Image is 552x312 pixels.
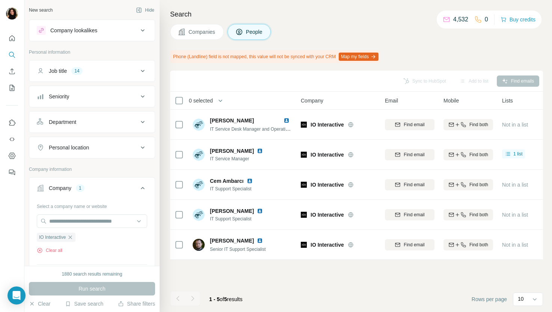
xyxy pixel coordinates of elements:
[6,65,18,78] button: Enrich CSV
[71,68,82,74] div: 14
[443,239,493,250] button: Find both
[469,241,488,248] span: Find both
[385,209,434,220] button: Find email
[170,50,380,63] div: Phone (Landline) field is not mapped, this value will not be synced with your CRM
[49,184,71,192] div: Company
[6,133,18,146] button: Use Surfe API
[131,5,160,16] button: Hide
[189,28,216,36] span: Companies
[220,296,224,302] span: of
[469,181,488,188] span: Find both
[210,148,254,154] span: [PERSON_NAME]
[311,211,344,219] span: IO Interactive
[404,121,424,128] span: Find email
[50,27,97,34] div: Company lookalikes
[6,116,18,130] button: Use Surfe on LinkedIn
[385,97,398,104] span: Email
[518,295,524,303] p: 10
[6,8,18,20] img: Avatar
[469,121,488,128] span: Find both
[404,241,424,248] span: Find email
[502,122,528,128] span: Not in a list
[469,151,488,158] span: Find both
[210,237,254,244] span: [PERSON_NAME]
[209,296,243,302] span: results
[443,149,493,160] button: Find both
[257,148,263,154] img: LinkedIn logo
[284,118,290,124] img: LinkedIn logo
[29,300,50,307] button: Clear
[193,179,205,191] img: Avatar
[502,212,528,218] span: Not in a list
[210,118,254,124] span: [PERSON_NAME]
[311,181,344,188] span: IO Interactive
[311,241,344,249] span: IO Interactive
[49,93,69,100] div: Seniority
[443,179,493,190] button: Find both
[193,149,205,161] img: Avatar
[49,67,67,75] div: Job title
[443,97,459,104] span: Mobile
[49,118,76,126] div: Department
[29,21,155,39] button: Company lookalikes
[6,166,18,179] button: Feedback
[513,151,523,157] span: 1 list
[257,238,263,244] img: LinkedIn logo
[193,239,205,251] img: Avatar
[37,247,62,254] button: Clear all
[29,62,155,80] button: Job title14
[404,151,424,158] span: Find email
[29,87,155,106] button: Seniority
[65,300,103,307] button: Save search
[301,97,323,104] span: Company
[385,119,434,130] button: Find email
[311,151,344,158] span: IO Interactive
[49,144,89,151] div: Personal location
[29,139,155,157] button: Personal location
[485,15,488,24] p: 0
[210,155,266,162] span: IT Service Manager
[209,296,220,302] span: 1 - 5
[189,97,213,104] span: 0 selected
[301,212,307,218] img: Logo of IO Interactive
[501,14,535,25] button: Buy credits
[385,179,434,190] button: Find email
[118,300,155,307] button: Share filters
[404,211,424,218] span: Find email
[6,32,18,45] button: Quick start
[210,247,266,252] span: Senior IT Support Specialist
[210,216,266,222] span: IT Support Specialist
[224,296,227,302] span: 5
[385,149,434,160] button: Find email
[469,211,488,218] span: Find both
[301,182,307,188] img: Logo of IO Interactive
[6,48,18,62] button: Search
[76,185,84,191] div: 1
[247,178,253,184] img: LinkedIn logo
[8,286,26,304] div: Open Intercom Messenger
[472,295,507,303] span: Rows per page
[246,28,263,36] span: People
[301,122,307,128] img: Logo of IO Interactive
[339,53,379,61] button: Map my fields
[210,185,256,192] span: IT Support Specialist
[453,15,468,24] p: 4,532
[502,182,528,188] span: Not in a list
[301,242,307,248] img: Logo of IO Interactive
[193,119,205,131] img: Avatar
[39,234,66,241] span: IO Interactive
[6,149,18,163] button: Dashboard
[502,97,513,104] span: Lists
[257,208,263,214] img: LinkedIn logo
[301,152,307,158] img: Logo of IO Interactive
[29,7,53,14] div: New search
[210,207,254,215] span: [PERSON_NAME]
[6,81,18,95] button: My lists
[170,9,543,20] h4: Search
[29,113,155,131] button: Department
[29,49,155,56] p: Personal information
[443,119,493,130] button: Find both
[37,200,147,210] div: Select a company name or website
[404,181,424,188] span: Find email
[502,242,528,248] span: Not in a list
